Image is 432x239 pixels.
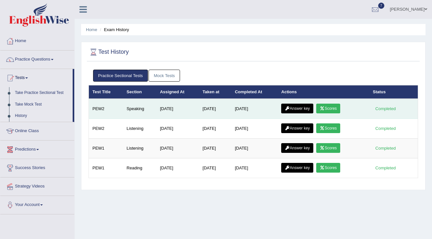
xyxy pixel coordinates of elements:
a: Success Stories [0,159,74,175]
a: Answer key [281,104,313,113]
div: Completed [373,125,398,132]
div: Completed [373,105,398,112]
a: Predictions [0,141,74,157]
th: Test Title [89,85,123,99]
div: Completed [373,165,398,171]
a: Strategy Videos [0,177,74,194]
td: [DATE] [199,158,232,178]
div: Completed [373,145,398,152]
td: [DATE] [156,99,199,119]
td: PEW2 [89,119,123,139]
a: Your Account [0,196,74,212]
th: Actions [278,85,369,99]
td: [DATE] [199,119,232,139]
a: Home [86,27,97,32]
th: Section [123,85,156,99]
td: Listening [123,139,156,158]
td: Speaking [123,99,156,119]
a: Online Class [0,122,74,138]
a: Tests [0,69,73,85]
a: Mock Tests [149,70,180,82]
a: Answer key [281,143,313,153]
td: [DATE] [156,139,199,158]
span: 7 [378,3,385,9]
td: [DATE] [199,99,232,119]
th: Taken at [199,85,232,99]
td: [DATE] [231,158,278,178]
td: PEW1 [89,158,123,178]
td: Reading [123,158,156,178]
td: [DATE] [156,158,199,178]
td: PEW1 [89,139,123,158]
td: [DATE] [199,139,232,158]
th: Assigned At [156,85,199,99]
a: Home [0,32,74,48]
a: Scores [316,163,340,173]
td: Listening [123,119,156,139]
a: Scores [316,143,340,153]
a: Take Mock Test [12,99,73,110]
a: Answer key [281,163,313,173]
a: Practice Sectional Tests [93,70,148,82]
td: PEW2 [89,99,123,119]
a: Practice Questions [0,51,74,67]
th: Completed At [231,85,278,99]
td: [DATE] [231,99,278,119]
th: Status [369,85,418,99]
a: Take Practice Sectional Test [12,87,73,99]
td: [DATE] [156,119,199,139]
a: Scores [316,104,340,113]
a: Scores [316,123,340,133]
h2: Test History [89,47,129,57]
a: Answer key [281,123,313,133]
li: Exam History [98,27,129,33]
td: [DATE] [231,119,278,139]
a: History [12,110,73,122]
td: [DATE] [231,139,278,158]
